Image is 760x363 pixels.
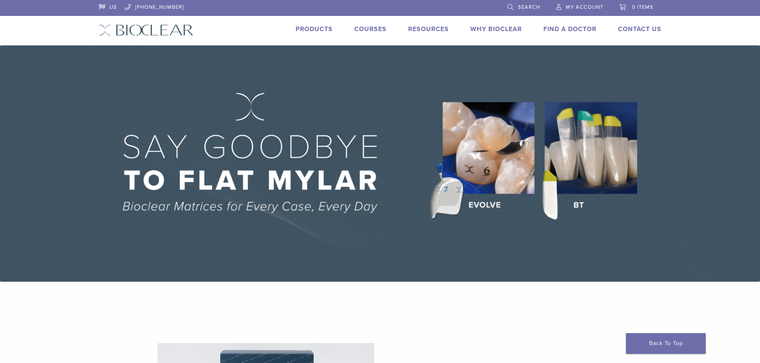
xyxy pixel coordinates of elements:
[518,4,540,10] span: Search
[354,25,387,33] a: Courses
[99,24,193,36] img: Bioclear
[296,25,333,33] a: Products
[626,333,706,354] a: Back To Top
[618,25,661,33] a: Contact Us
[566,4,603,10] span: My Account
[470,25,522,33] a: Why Bioclear
[408,25,449,33] a: Resources
[543,25,596,33] a: Find A Doctor
[632,4,653,10] span: 0 items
